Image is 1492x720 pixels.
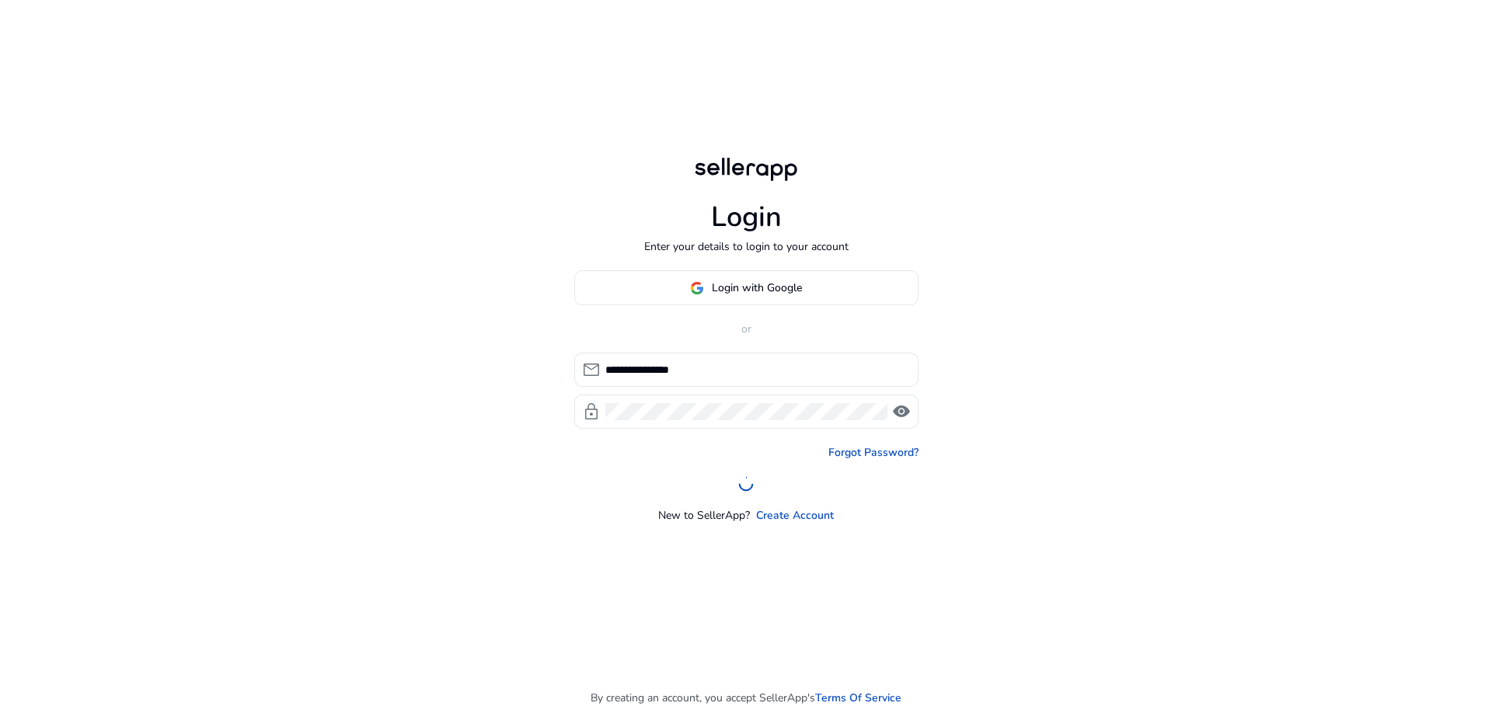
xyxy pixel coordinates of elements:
img: google-logo.svg [690,281,704,295]
p: New to SellerApp? [658,507,750,523]
h1: Login [711,200,782,234]
p: Enter your details to login to your account [644,238,849,255]
span: mail [582,360,601,379]
a: Forgot Password? [828,444,919,461]
p: or [574,321,919,337]
a: Terms Of Service [815,690,901,706]
span: Login with Google [712,280,802,296]
span: visibility [892,402,911,421]
span: lock [582,402,601,421]
button: Login with Google [574,270,919,305]
a: Create Account [756,507,834,523]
